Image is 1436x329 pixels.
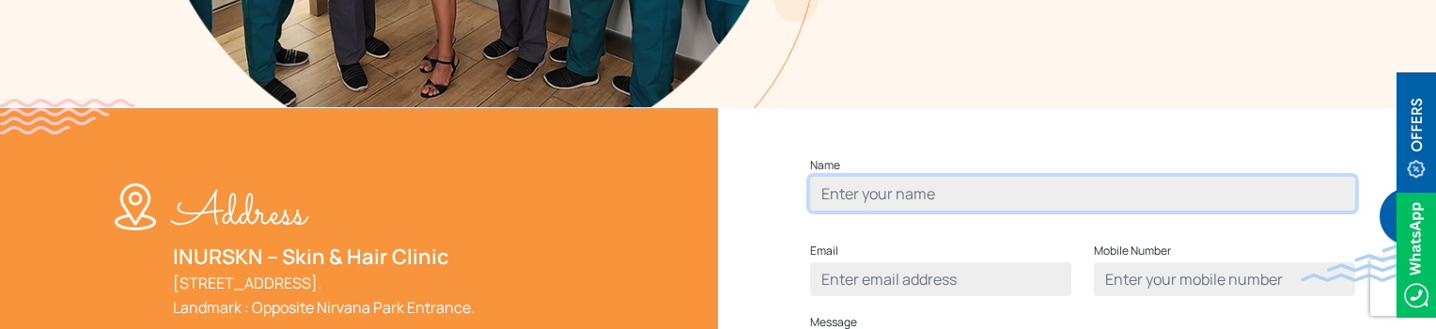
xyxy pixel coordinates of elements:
input: Enter email address [810,262,1071,296]
input: Enter your mobile number [1094,262,1355,296]
img: bluewave [1301,244,1436,282]
img: offerBt [1397,72,1436,197]
label: Name [810,154,840,177]
a: INURSKN – Skin & Hair Clinic [173,243,449,271]
a: [STREET_ADDRESS].Landmark : Opposite Nirvana Park Entrance. [173,273,475,318]
a: Whatsappicon [1397,243,1436,264]
label: Email [810,240,838,262]
input: Enter your name [810,177,1355,211]
p: Address [173,183,475,244]
img: location-w [112,183,173,230]
label: Mobile Number [1094,240,1171,262]
img: Whatsappicon [1397,193,1436,318]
